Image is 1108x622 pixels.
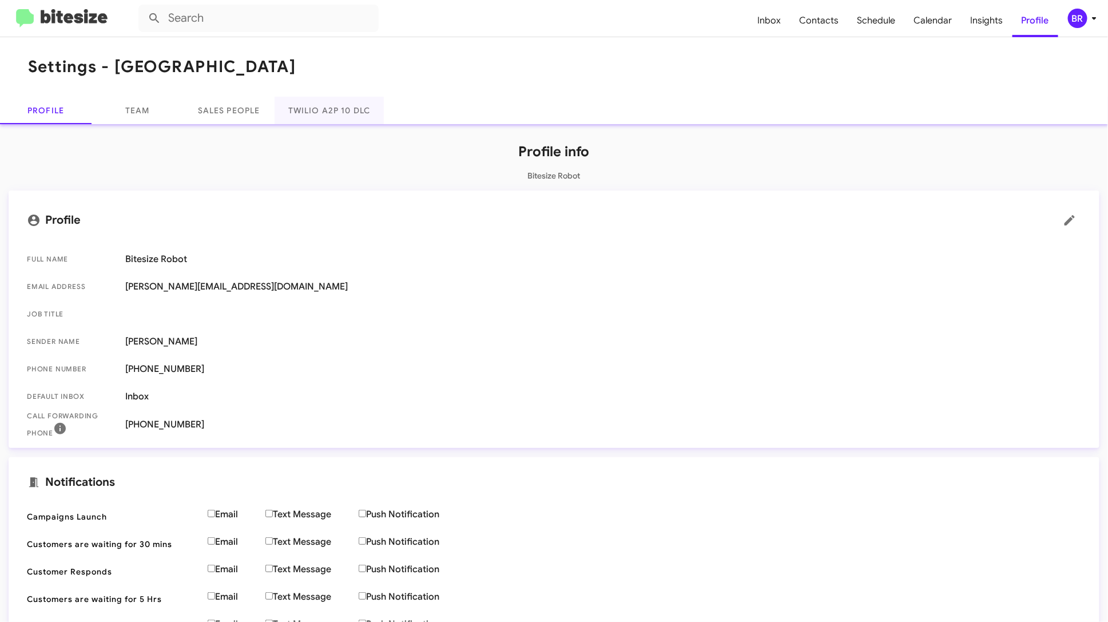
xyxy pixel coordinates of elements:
h1: Settings - [GEOGRAPHIC_DATA] [28,58,296,76]
label: Text Message [265,536,359,548]
span: [PERSON_NAME] [125,336,1081,347]
label: Push Notification [359,564,467,575]
mat-card-title: Profile [27,209,1081,232]
label: Email [208,509,265,520]
span: [PHONE_NUMBER] [125,419,1081,430]
label: Email [208,564,265,575]
input: Push Notification [359,510,366,517]
span: Bitesize Robot [125,253,1081,265]
label: Text Message [265,509,359,520]
input: Text Message [265,510,273,517]
span: Job Title [27,308,116,320]
label: Email [208,536,265,548]
span: Customers are waiting for 30 mins [27,538,198,550]
button: BR [1058,9,1095,28]
span: Email Address [27,281,116,292]
span: Default Inbox [27,391,116,402]
span: Customer Responds [27,566,198,577]
label: Email [208,591,265,603]
span: Sender Name [27,336,116,347]
input: Search [138,5,379,32]
label: Text Message [265,564,359,575]
span: Phone number [27,363,116,375]
h1: Profile info [9,142,1099,161]
a: Insights [962,4,1012,37]
label: Push Notification [359,509,467,520]
input: Text Message [265,592,273,600]
a: Contacts [791,4,848,37]
a: Sales People [183,97,275,124]
p: Bitesize Robot [9,170,1099,181]
input: Text Message [265,537,273,545]
span: Full Name [27,253,116,265]
a: Inbox [749,4,791,37]
input: Push Notification [359,537,366,545]
span: Call Forwarding Phone [27,410,116,439]
input: Email [208,537,215,545]
span: Inbox [125,391,1081,402]
a: Calendar [905,4,962,37]
input: Push Notification [359,592,366,600]
a: Twilio A2P 10 DLC [275,97,384,124]
a: Team [92,97,183,124]
span: Customers are waiting for 5 Hrs [27,593,198,605]
mat-card-title: Notifications [27,476,1081,489]
input: Email [208,565,215,572]
span: Campaigns Launch [27,511,198,522]
a: Profile [1012,4,1058,37]
input: Push Notification [359,565,366,572]
label: Text Message [265,591,359,603]
input: Email [208,592,215,600]
div: BR [1068,9,1087,28]
span: [PERSON_NAME][EMAIL_ADDRESS][DOMAIN_NAME] [125,281,1081,292]
span: [PHONE_NUMBER] [125,363,1081,375]
input: Text Message [265,565,273,572]
a: Schedule [848,4,905,37]
label: Push Notification [359,591,467,603]
label: Push Notification [359,536,467,548]
input: Email [208,510,215,517]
